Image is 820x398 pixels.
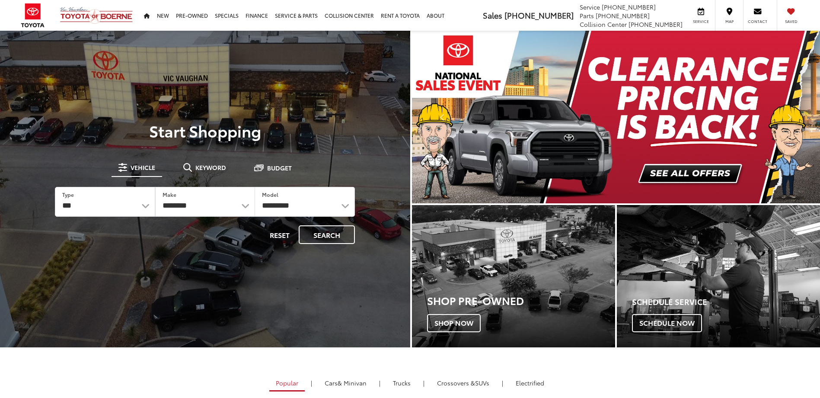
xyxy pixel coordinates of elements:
[617,205,820,347] a: Schedule Service Schedule Now
[427,314,481,332] span: Shop Now
[131,164,155,170] span: Vehicle
[437,379,475,387] span: Crossovers &
[60,6,133,24] img: Vic Vaughan Toyota of Boerne
[412,205,615,347] a: Shop Pre-Owned Shop Now
[195,164,226,170] span: Keyword
[267,165,292,171] span: Budget
[509,376,551,390] a: Electrified
[483,10,502,21] span: Sales
[500,379,505,387] li: |
[782,19,801,24] span: Saved
[596,11,650,20] span: [PHONE_NUMBER]
[262,191,278,198] label: Model
[309,379,314,387] li: |
[412,48,473,186] button: Click to view previous picture.
[318,376,373,390] a: Cars
[720,19,739,24] span: Map
[617,205,820,347] div: Toyota
[299,225,355,244] button: Search
[580,3,600,11] span: Service
[759,48,820,186] button: Click to view next picture.
[412,205,615,347] div: Toyota
[580,20,627,29] span: Collision Center
[262,225,297,244] button: Reset
[377,379,383,387] li: |
[632,298,820,306] h4: Schedule Service
[602,3,656,11] span: [PHONE_NUMBER]
[386,376,417,390] a: Trucks
[504,10,574,21] span: [PHONE_NUMBER]
[269,376,305,392] a: Popular
[338,379,367,387] span: & Minivan
[748,19,767,24] span: Contact
[36,122,374,139] p: Start Shopping
[62,191,74,198] label: Type
[427,295,615,306] h3: Shop Pre-Owned
[580,11,594,20] span: Parts
[421,379,427,387] li: |
[691,19,711,24] span: Service
[431,376,496,390] a: SUVs
[632,314,702,332] span: Schedule Now
[629,20,683,29] span: [PHONE_NUMBER]
[163,191,176,198] label: Make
